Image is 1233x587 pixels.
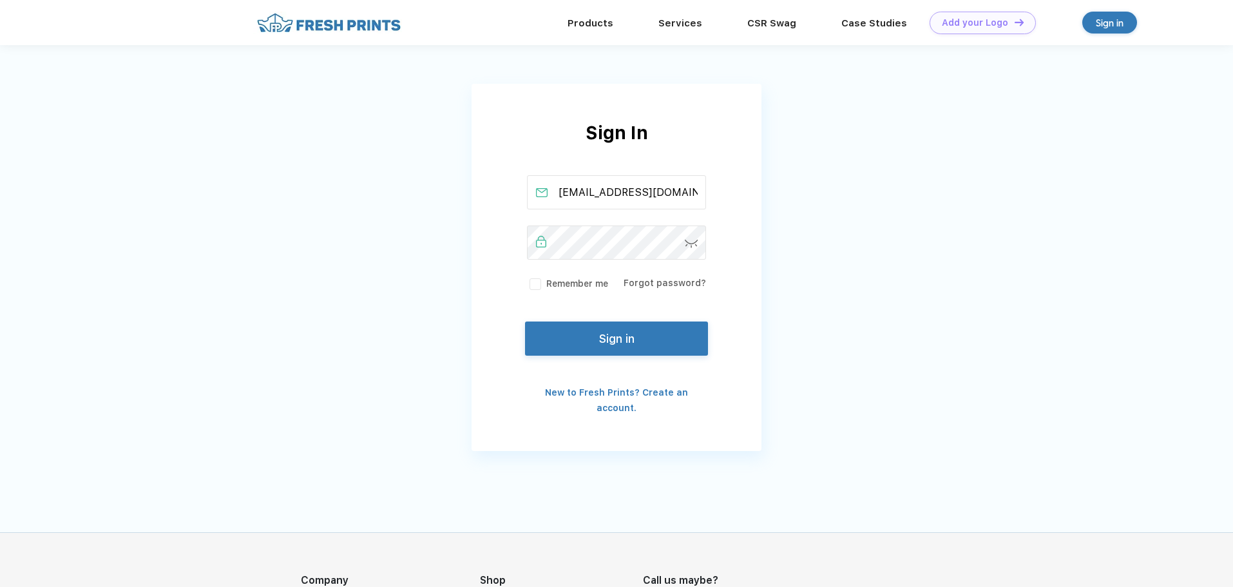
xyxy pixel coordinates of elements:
[545,387,688,413] a: New to Fresh Prints? Create an account.
[527,277,608,291] label: Remember me
[472,119,761,175] div: Sign In
[536,236,546,247] img: password_active.svg
[536,188,548,197] img: email_active.svg
[1096,15,1123,30] div: Sign in
[525,322,708,356] button: Sign in
[527,175,707,209] input: Email
[658,17,702,29] a: Services
[624,278,706,288] a: Forgot password?
[747,17,796,29] a: CSR Swag
[568,17,613,29] a: Products
[1082,12,1137,34] a: Sign in
[1015,19,1024,26] img: DT
[942,17,1008,28] div: Add your Logo
[685,240,698,248] img: password-icon.svg
[253,12,405,34] img: fo%20logo%202.webp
